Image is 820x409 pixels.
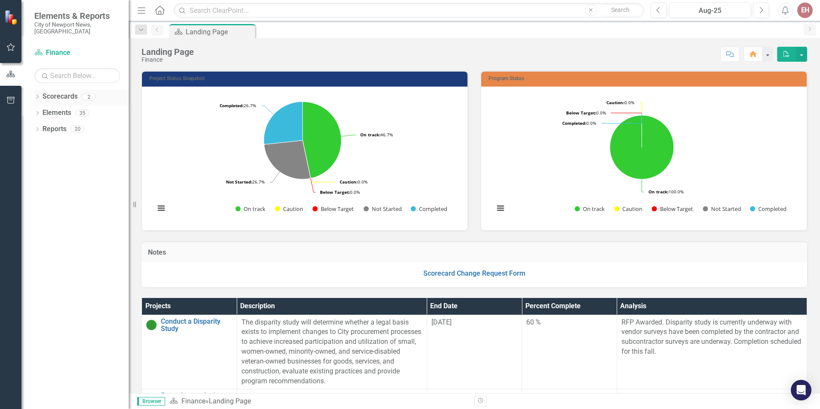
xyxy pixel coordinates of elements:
[42,108,71,118] a: Elements
[411,205,447,213] button: Show Completed
[71,126,84,133] div: 20
[241,318,422,386] p: The disparity study will determine whether a legal basis exists to implement changes to City proc...
[181,397,205,405] a: Finance
[566,110,596,116] tspan: Below Target:
[490,93,794,222] svg: Interactive chart
[611,6,630,13] span: Search
[488,76,802,81] h3: Program Status
[264,141,311,180] path: Not Started, 4.
[750,205,787,213] button: Show Completed
[42,124,66,134] a: Reports
[169,397,468,406] div: »
[34,11,120,21] span: Elements & Reports
[186,27,253,37] div: Landing Page
[791,380,811,400] div: Open Intercom Messenger
[526,318,612,328] div: 60 %
[320,189,350,195] tspan: Below Target:
[220,102,244,108] tspan: Completed:
[142,47,194,57] div: Landing Page
[669,3,751,18] button: Aug-25
[82,93,96,100] div: 2
[220,102,256,108] text: 26.7%
[137,397,165,406] span: Browser
[209,397,251,405] div: Landing Page
[155,202,167,214] button: View chart menu, Chart
[235,205,265,213] button: Show On track
[599,4,642,16] button: Search
[302,102,341,178] path: On track, 7.
[606,99,624,105] tspan: Caution:
[340,179,358,185] tspan: Caution:
[34,21,120,35] small: City of Newport News, [GEOGRAPHIC_DATA]
[372,205,402,213] text: Not Started
[606,99,634,105] text: 0.0%
[34,68,120,83] input: Search Below...
[494,202,506,214] button: View chart menu, Chart
[174,3,644,18] input: Search ClearPoint...
[303,141,311,179] path: Below Target, 0.
[431,392,452,400] span: [DATE]
[648,189,669,195] tspan: On track:
[614,205,642,213] button: Show Caution
[320,189,360,195] text: 0.0%
[711,205,741,213] text: Not Started
[562,120,596,126] text: 0.0%
[360,132,393,138] text: 46.7%
[423,269,525,277] a: Scorecard Change Request Form
[610,115,674,179] path: On track, 3.
[226,179,252,185] tspan: Not Started:
[313,205,354,213] button: Show Below Target
[566,110,606,116] text: 0.0%
[151,93,459,222] div: Chart. Highcharts interactive chart.
[75,109,89,117] div: 35
[142,57,194,63] div: Finance
[364,205,401,213] button: Show Not Started
[360,132,380,138] tspan: On track:
[4,9,20,25] img: ClearPoint Strategy
[703,205,741,213] button: Show Not Started
[226,179,265,185] text: 26.7%
[490,93,798,222] div: Chart. Highcharts interactive chart.
[526,392,612,402] div: 0 %
[652,205,693,213] button: Show Below Target
[146,320,157,330] img: On Target
[264,102,303,144] path: Completed, 4.
[151,93,455,222] svg: Interactive chart
[161,318,232,333] a: Conduct a Disparity Study
[42,92,78,102] a: Scorecards
[621,318,802,357] p: RFP Awarded. Disparity study is currently underway with vendor surveys have been completed by the...
[34,48,120,58] a: Finance
[672,6,748,16] div: Aug-25
[149,76,463,81] h3: Project Status Snapshot
[275,205,303,213] button: Show Caution
[431,318,452,326] span: [DATE]
[648,189,684,195] text: 100.0%
[562,120,586,126] tspan: Completed:
[340,179,368,185] text: 0.0%
[575,205,605,213] button: Show On track
[148,249,801,256] h3: Notes
[797,3,813,18] button: EH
